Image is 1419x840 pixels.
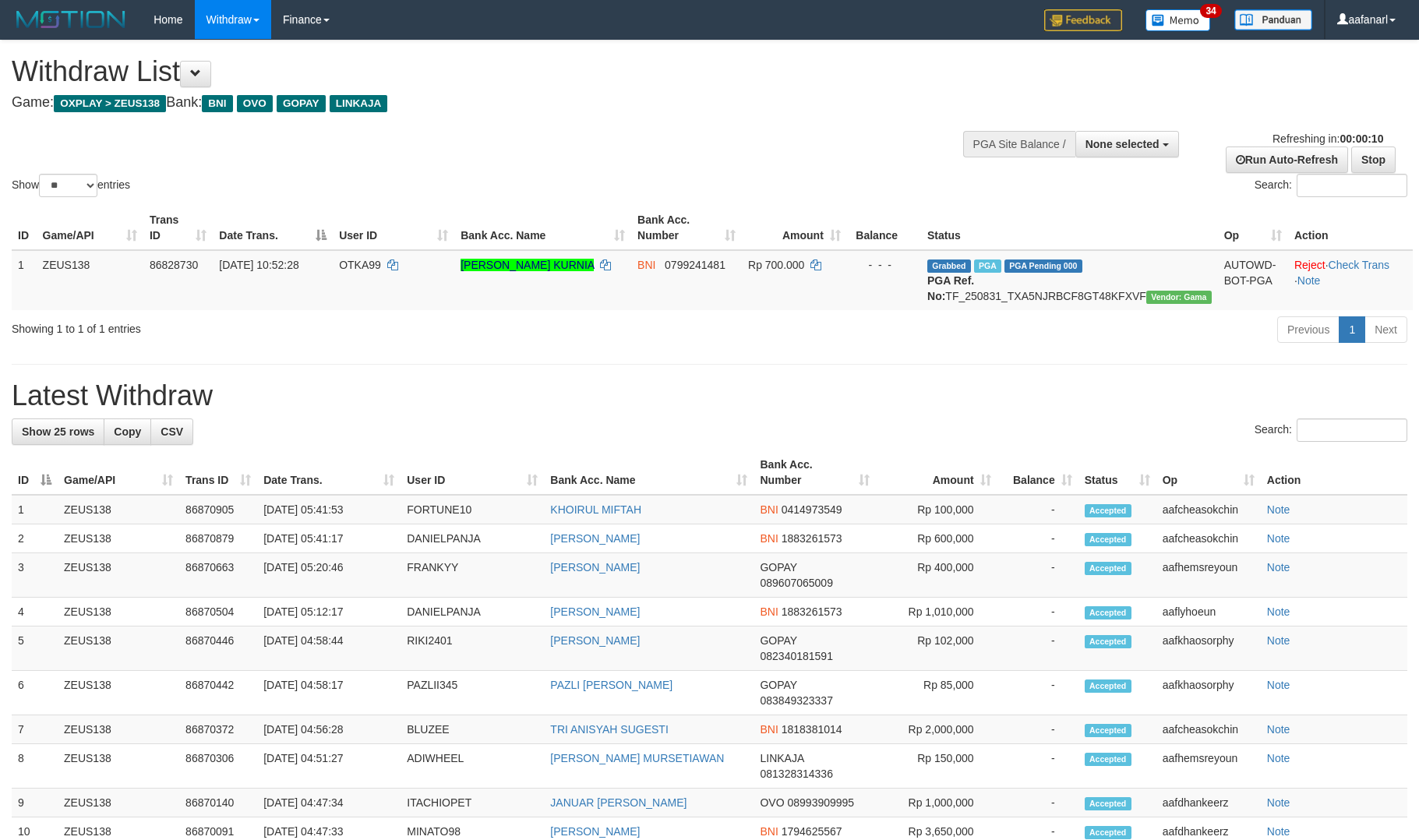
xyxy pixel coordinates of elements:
[1085,138,1160,150] span: None selected
[1329,259,1390,271] a: Check Trans
[876,715,997,744] td: Rp 2,000,000
[1156,524,1261,553] td: aafcheasokchin
[637,259,655,271] span: BNI
[58,495,179,524] td: ZEUS138
[782,723,842,736] span: Copy 1818381014 to clipboard
[876,598,997,626] td: Rp 1,010,000
[37,206,143,250] th: Game/API: activate to sort column ascending
[1267,561,1290,574] a: Note
[760,532,778,545] span: BNI
[1146,291,1212,304] span: Vendor URL: https://trx31.1velocity.biz
[1267,605,1290,618] a: Note
[997,450,1078,495] th: Balance: activate to sort column ascending
[1085,562,1131,575] span: Accepted
[179,598,257,626] td: 86870504
[1351,146,1396,173] a: Stop
[1339,316,1365,343] a: 1
[876,553,997,598] td: Rp 400,000
[1078,450,1156,495] th: Status: activate to sort column ascending
[550,561,640,574] a: [PERSON_NAME]
[1156,450,1261,495] th: Op: activate to sort column ascending
[1156,715,1261,744] td: aafcheasokchin
[1156,789,1261,817] td: aafdhankeerz
[1267,796,1290,809] a: Note
[161,425,183,438] span: CSV
[401,744,544,789] td: ADIWHEEL
[12,598,58,626] td: 4
[401,789,544,817] td: ITACHIOPET
[257,495,401,524] td: [DATE] 05:41:53
[257,598,401,626] td: [DATE] 05:12:17
[58,598,179,626] td: ZEUS138
[997,553,1078,598] td: -
[760,694,832,707] span: Copy 083849323337 to clipboard
[760,650,832,662] span: Copy 082340181591 to clipboard
[54,95,166,112] span: OXPLAY > ZEUS138
[550,503,641,516] a: KHOIRUL MIFTAH
[12,174,130,197] label: Show entries
[550,679,672,691] a: PAZLI [PERSON_NAME]
[876,524,997,553] td: Rp 600,000
[257,715,401,744] td: [DATE] 04:56:28
[58,671,179,715] td: ZEUS138
[853,257,915,273] div: - - -
[12,524,58,553] td: 2
[1273,132,1383,145] span: Refreshing in:
[760,752,803,764] span: LINKAJA
[760,503,778,516] span: BNI
[876,744,997,789] td: Rp 150,000
[401,553,544,598] td: FRANKYY
[179,744,257,789] td: 86870306
[1085,826,1131,839] span: Accepted
[782,532,842,545] span: Copy 1883261573 to clipboard
[876,671,997,715] td: Rp 85,000
[104,418,151,445] a: Copy
[997,524,1078,553] td: -
[760,825,778,838] span: BNI
[1288,250,1413,310] td: · ·
[179,626,257,671] td: 86870446
[921,206,1218,250] th: Status
[550,825,640,838] a: [PERSON_NAME]
[760,723,778,736] span: BNI
[1085,504,1131,517] span: Accepted
[782,503,842,516] span: Copy 0414973549 to clipboard
[782,605,842,618] span: Copy 1883261573 to clipboard
[1085,724,1131,737] span: Accepted
[760,561,796,574] span: GOPAY
[12,553,58,598] td: 3
[179,715,257,744] td: 86870372
[1255,174,1407,197] label: Search:
[1297,418,1407,442] input: Search:
[401,598,544,626] td: DANIELPANJA
[257,789,401,817] td: [DATE] 04:47:34
[997,789,1078,817] td: -
[257,671,401,715] td: [DATE] 04:58:17
[179,553,257,598] td: 86870663
[876,495,997,524] td: Rp 100,000
[1297,274,1321,287] a: Note
[150,418,193,445] a: CSV
[333,206,454,250] th: User ID: activate to sort column ascending
[550,723,668,736] a: TRI ANISYAH SUGESTI
[760,796,784,809] span: OVO
[997,598,1078,626] td: -
[12,380,1407,411] h1: Latest Withdraw
[330,95,388,112] span: LINKAJA
[1364,316,1407,343] a: Next
[665,259,725,271] span: Copy 0799241481 to clipboard
[58,626,179,671] td: ZEUS138
[401,524,544,553] td: DANIELPANJA
[257,524,401,553] td: [DATE] 05:41:17
[760,605,778,618] span: BNI
[550,605,640,618] a: [PERSON_NAME]
[997,626,1078,671] td: -
[1234,9,1312,30] img: panduan.png
[1075,131,1179,157] button: None selected
[58,450,179,495] th: Game/API: activate to sort column ascending
[143,206,213,250] th: Trans ID: activate to sort column ascending
[1294,259,1325,271] a: Reject
[237,95,273,112] span: OVO
[876,789,997,817] td: Rp 1,000,000
[963,131,1075,157] div: PGA Site Balance /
